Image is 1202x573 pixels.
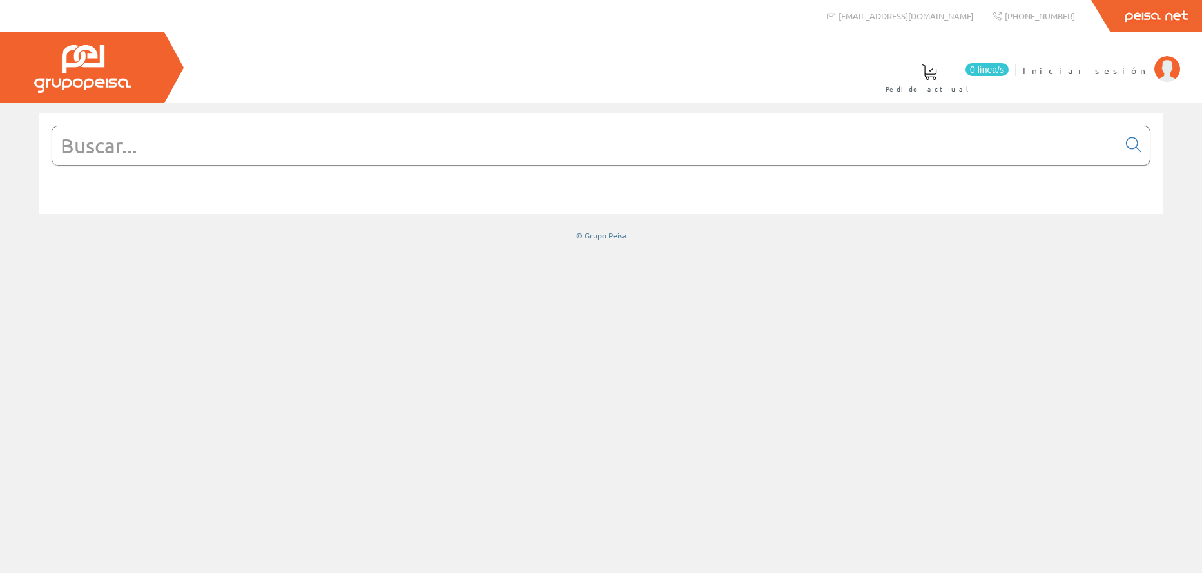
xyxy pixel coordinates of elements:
[34,45,131,93] img: Grupo Peisa
[838,10,973,21] span: [EMAIL_ADDRESS][DOMAIN_NAME]
[52,126,1118,165] input: Buscar...
[1023,53,1180,66] a: Iniciar sesión
[886,83,973,95] span: Pedido actual
[39,230,1163,241] div: © Grupo Peisa
[1023,64,1148,77] span: Iniciar sesión
[965,63,1009,76] span: 0 línea/s
[1005,10,1075,21] span: [PHONE_NUMBER]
